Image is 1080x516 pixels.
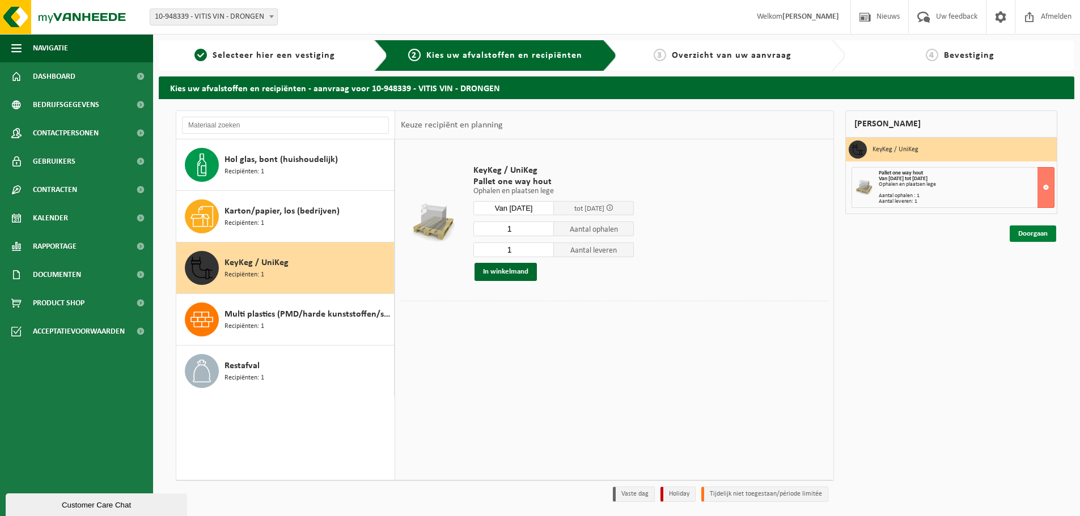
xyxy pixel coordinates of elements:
[426,51,582,60] span: Kies uw afvalstoffen en recipiënten
[33,91,99,119] span: Bedrijfsgegevens
[213,51,335,60] span: Selecteer hier een vestiging
[225,153,338,167] span: Hol glas, bont (huishoudelijk)
[408,49,421,61] span: 2
[150,8,278,25] span: 10-948339 - VITIS VIN - DRONGEN
[225,256,289,270] span: KeyKeg / UniKeg
[176,294,395,346] button: Multi plastics (PMD/harde kunststoffen/spanbanden/EPS/folie naturel/folie gemengd) Recipiënten: 1
[574,205,604,212] span: tot [DATE]
[475,263,537,281] button: In winkelmand
[701,487,828,502] li: Tijdelijk niet toegestaan/période limitée
[926,49,938,61] span: 4
[33,62,75,91] span: Dashboard
[33,232,77,261] span: Rapportage
[33,204,68,232] span: Kalender
[150,9,277,25] span: 10-948339 - VITIS VIN - DRONGEN
[164,49,365,62] a: 1Selecteer hier een vestiging
[473,165,634,176] span: KeyKeg / UniKeg
[6,491,189,516] iframe: chat widget
[225,359,260,373] span: Restafval
[33,317,125,346] span: Acceptatievoorwaarden
[554,242,634,257] span: Aantal leveren
[613,487,655,502] li: Vaste dag
[944,51,994,60] span: Bevestiging
[176,242,395,294] button: KeyKeg / UniKeg Recipiënten: 1
[873,140,918,159] h3: KeyKeg / UniKeg
[1010,225,1056,242] a: Doorgaan
[554,221,634,236] span: Aantal ophalen
[194,49,207,61] span: 1
[176,346,395,396] button: Restafval Recipiënten: 1
[225,270,264,280] span: Recipiënten: 1
[473,176,634,187] span: Pallet one way hout
[395,111,509,139] div: Keuze recipiënt en planning
[225,321,264,332] span: Recipiënten: 1
[879,193,1054,199] div: Aantal ophalen : 1
[225,167,264,177] span: Recipiënten: 1
[654,49,666,61] span: 3
[879,176,927,182] strong: Van [DATE] tot [DATE]
[225,218,264,229] span: Recipiënten: 1
[473,187,634,195] p: Ophalen en plaatsen lege
[782,12,839,21] strong: [PERSON_NAME]
[176,139,395,191] button: Hol glas, bont (huishoudelijk) Recipiënten: 1
[33,34,68,62] span: Navigatie
[879,170,923,176] span: Pallet one way hout
[159,76,1074,99] h2: Kies uw afvalstoffen en recipiënten - aanvraag voor 10-948339 - VITIS VIN - DRONGEN
[225,373,264,383] span: Recipiënten: 1
[225,308,391,321] span: Multi plastics (PMD/harde kunststoffen/spanbanden/EPS/folie naturel/folie gemengd)
[176,191,395,242] button: Karton/papier, los (bedrijven) Recipiënten: 1
[33,261,81,289] span: Documenten
[33,147,75,176] span: Gebruikers
[33,289,84,317] span: Product Shop
[225,204,340,218] span: Karton/papier, los (bedrijven)
[845,110,1057,138] div: [PERSON_NAME]
[879,182,1054,187] div: Ophalen en plaatsen lege
[660,487,696,502] li: Holiday
[33,176,77,204] span: Contracten
[33,119,99,147] span: Contactpersonen
[473,201,554,215] input: Selecteer datum
[672,51,791,60] span: Overzicht van uw aanvraag
[182,117,389,134] input: Materiaal zoeken
[879,199,1054,204] div: Aantal leveren: 1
